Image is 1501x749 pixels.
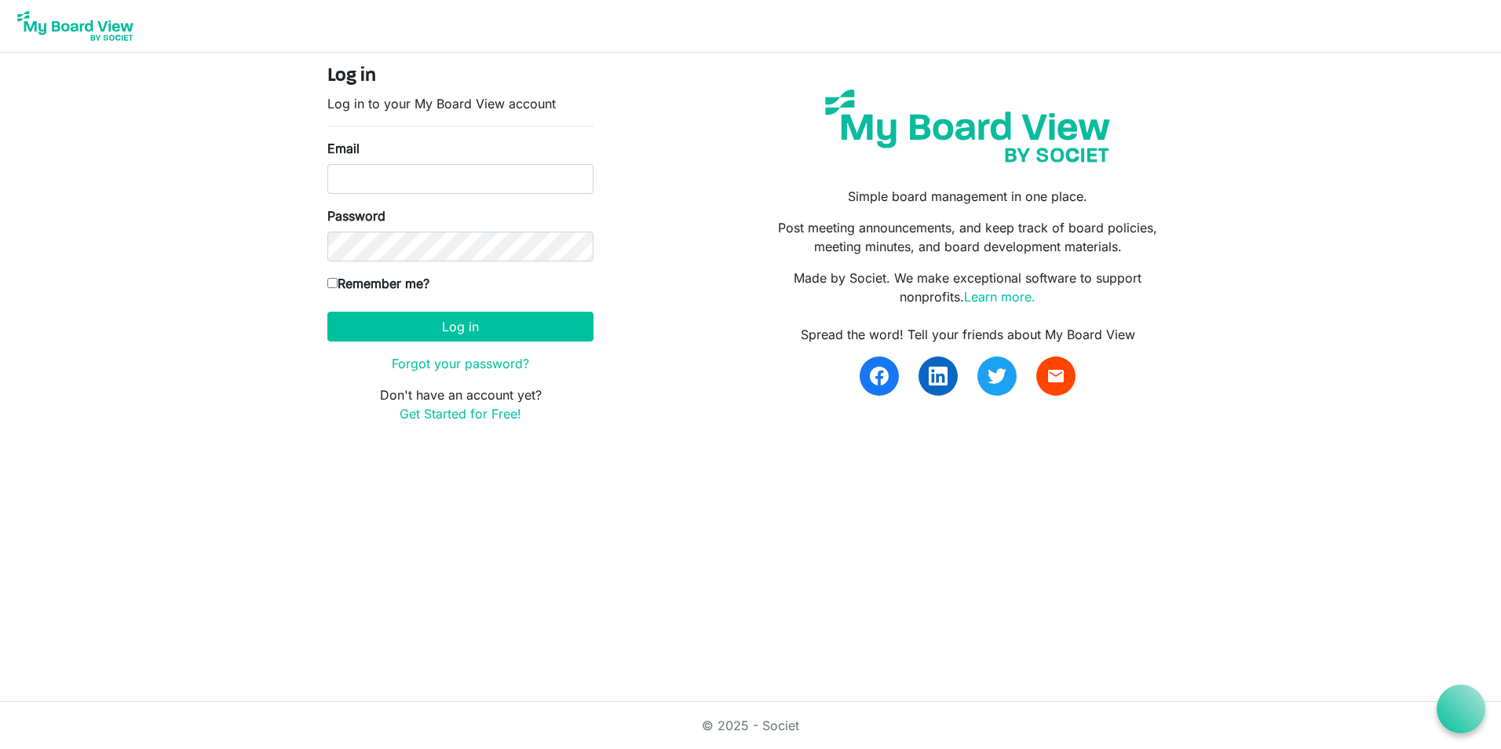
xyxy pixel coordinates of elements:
a: © 2025 - Societ [702,718,799,733]
input: Remember me? [327,278,338,288]
div: Spread the word! Tell your friends about My Board View [762,325,1174,344]
button: Log in [327,312,593,342]
img: linkedin.svg [929,367,948,385]
img: twitter.svg [988,367,1006,385]
p: Made by Societ. We make exceptional software to support nonprofits. [762,269,1174,306]
p: Post meeting announcements, and keep track of board policies, meeting minutes, and board developm... [762,218,1174,256]
p: Simple board management in one place. [762,187,1174,206]
img: facebook.svg [870,367,889,385]
img: my-board-view-societ.svg [813,78,1122,174]
label: Remember me? [327,274,429,293]
p: Don't have an account yet? [327,385,593,423]
a: Forgot your password? [392,356,529,371]
label: Password [327,206,385,225]
img: My Board View Logo [13,6,138,46]
span: email [1046,367,1065,385]
a: Get Started for Free! [400,406,521,422]
h4: Log in [327,65,593,88]
p: Log in to your My Board View account [327,94,593,113]
a: Learn more. [964,289,1035,305]
a: email [1036,356,1076,396]
label: Email [327,139,360,158]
